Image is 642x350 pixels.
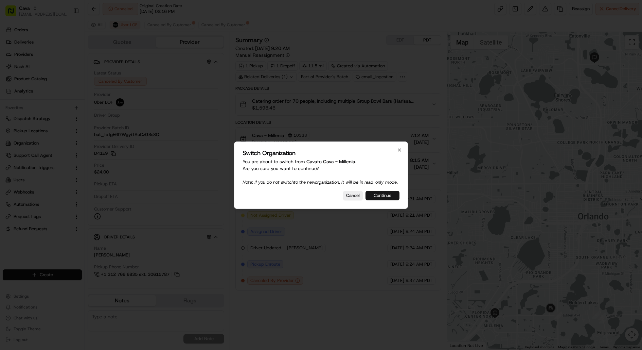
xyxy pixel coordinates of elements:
[243,179,398,185] span: Note: If you do not switch to the new organization, it will be in read-only mode.
[7,21,12,27] div: 📗
[14,21,52,28] span: Knowledge Base
[55,18,112,30] a: 💻API Documentation
[323,159,355,165] span: Cava - Millenia
[243,150,399,156] h2: Switch Organization
[243,158,399,185] p: You are about to switch from to . Are you sure you want to continue?
[306,159,317,165] span: Cava
[68,37,82,43] span: Pylon
[48,37,82,43] a: Powered byPylon
[365,191,399,200] button: Continue
[64,21,109,28] span: API Documentation
[343,191,363,200] button: Cancel
[4,18,55,30] a: 📗Knowledge Base
[57,21,63,27] div: 💻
